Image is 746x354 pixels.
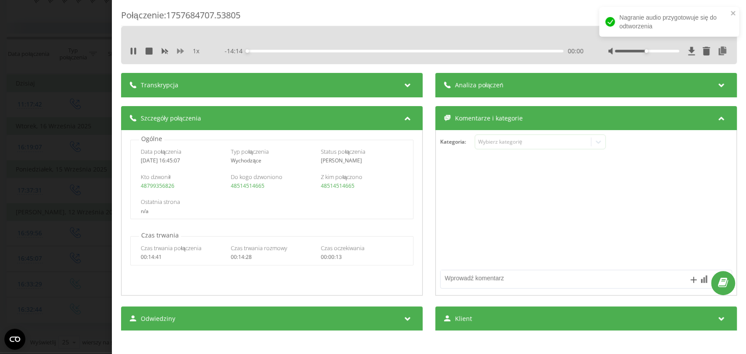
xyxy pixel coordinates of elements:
div: n/a [141,208,403,214]
span: Czas oczekiwania [321,244,364,252]
span: Kto dzwonił [141,173,170,181]
button: Open CMP widget [4,329,25,350]
div: 00:14:28 [231,254,313,260]
span: Status połączenia [321,148,365,155]
span: 1 x [193,47,199,55]
span: [PERSON_NAME] [321,157,362,164]
span: Szczegóły połączenia [141,114,201,123]
div: 00:14:41 [141,254,223,260]
span: Ostatnia strona [141,198,180,206]
span: Klient [455,314,472,323]
span: Odwiedziny [141,314,175,323]
span: Typ połączenia [231,148,269,155]
span: - 14:14 [225,47,247,55]
a: 48514514665 [231,182,264,189]
span: Transkrypcja [141,81,178,89]
div: Accessibility label [645,49,648,53]
span: Do kogo dzwoniono [231,173,282,181]
div: Accessibility label [246,49,249,53]
h4: Kategoria : [440,139,475,145]
span: Z kim połączono [321,173,362,181]
div: Nagranie audio przygotowuje się do odtworzenia [599,7,739,37]
span: Czas trwania połączenia [141,244,201,252]
div: 00:00:13 [321,254,403,260]
button: close [730,10,736,18]
p: Ogólne [139,134,164,143]
div: Wybierz kategorię [478,138,587,145]
p: Czas trwania [139,231,181,240]
span: Czas trwania rozmowy [231,244,287,252]
div: Połączenie : 1757684707.53805 [121,9,737,26]
a: 48799356826 [141,182,174,189]
span: 00:00 [568,47,583,55]
a: 48514514665 [321,182,354,189]
span: Komentarze i kategorie [455,114,523,123]
div: [DATE] 16:45:07 [141,158,223,164]
span: Wychodzące [231,157,261,164]
span: Data połączenia [141,148,181,155]
span: Analiza połączeń [455,81,504,89]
